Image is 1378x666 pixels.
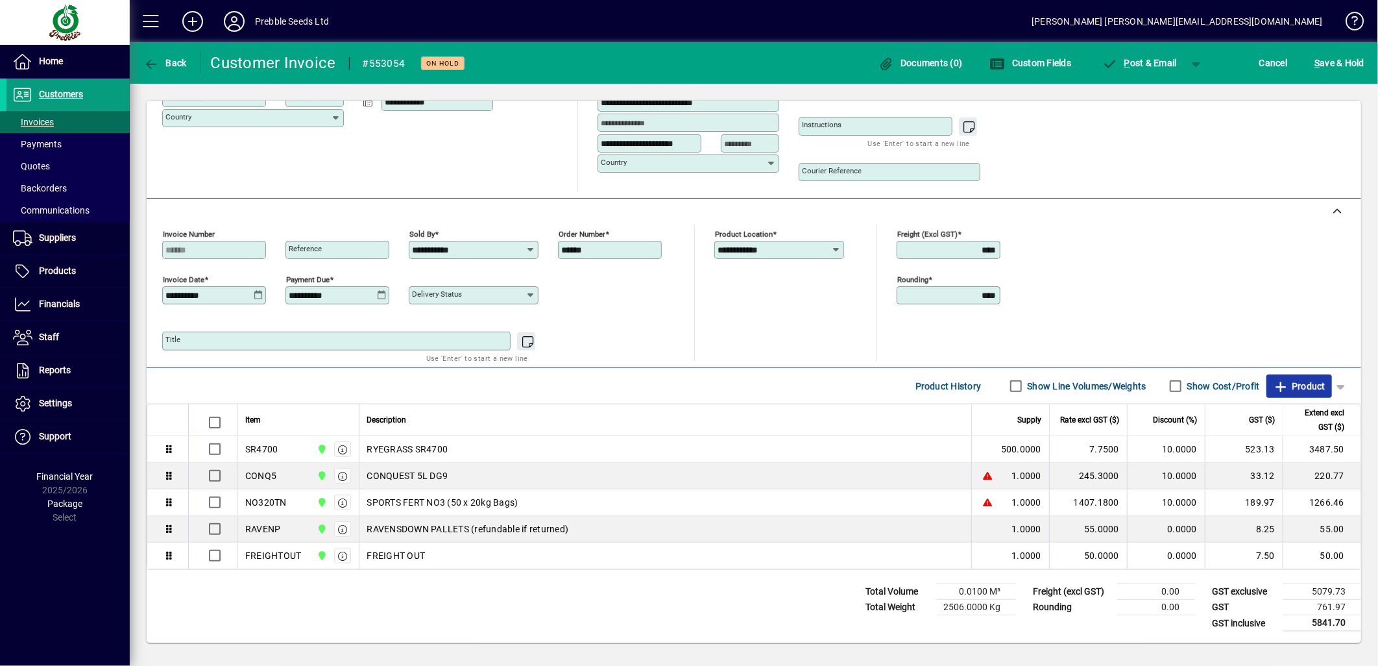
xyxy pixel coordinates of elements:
[1256,51,1291,75] button: Cancel
[1185,380,1260,393] label: Show Cost/Profit
[1058,469,1119,482] div: 245.3000
[1012,523,1042,536] span: 1.0000
[897,275,928,284] mat-label: Rounding
[6,45,130,78] a: Home
[39,89,83,99] span: Customers
[39,365,71,375] span: Reports
[1153,413,1197,427] span: Discount (%)
[255,11,329,32] div: Prebble Seeds Ltd
[1249,413,1275,427] span: GST ($)
[1205,543,1283,569] td: 7.50
[1205,463,1283,489] td: 33.12
[39,431,71,441] span: Support
[1283,584,1361,600] td: 5079.73
[990,58,1072,68] span: Custom Fields
[140,51,190,75] button: Back
[802,166,862,175] mat-label: Courier Reference
[1311,51,1368,75] button: Save & Hold
[910,375,987,398] button: Product History
[245,549,302,562] div: FREIGHTOUT
[1336,3,1362,45] a: Knowledge Base
[6,155,130,177] a: Quotes
[1259,53,1288,73] span: Cancel
[1291,406,1344,434] span: Extend excl GST ($)
[1117,584,1195,600] td: 0.00
[6,177,130,199] a: Backorders
[1127,436,1205,463] td: 10.0000
[367,549,426,562] span: FREIGHT OUT
[859,584,937,600] td: Total Volume
[47,499,82,509] span: Package
[1273,376,1325,397] span: Product
[6,133,130,155] a: Payments
[426,59,459,68] span: On hold
[163,230,215,239] mat-label: Invoice number
[1127,489,1205,516] td: 10.0000
[1025,380,1146,393] label: Show Line Volumes/Weights
[39,398,72,408] span: Settings
[1283,489,1360,516] td: 1266.46
[1314,58,1320,68] span: S
[245,523,281,536] div: RAVENP
[39,265,76,276] span: Products
[1283,543,1360,569] td: 50.00
[6,199,130,221] a: Communications
[1102,58,1177,68] span: ost & Email
[1314,53,1364,73] span: ave & Hold
[601,158,627,167] mat-label: Country
[13,139,62,149] span: Payments
[1205,600,1283,615] td: GST
[130,51,201,75] app-page-header-button: Back
[1001,443,1041,456] span: 500.0000
[6,288,130,321] a: Financials
[1012,549,1042,562] span: 1.0000
[313,549,328,563] span: CHRISTCHURCH
[367,443,448,456] span: RYEGRASS SR4700
[6,255,130,288] a: Products
[13,117,54,127] span: Invoices
[1205,489,1283,516] td: 189.97
[163,275,204,284] mat-label: Invoice date
[1283,436,1360,463] td: 3487.50
[213,10,255,33] button: Profile
[313,522,328,536] span: CHRISTCHURCH
[937,584,1016,600] td: 0.0100 M³
[165,335,180,344] mat-label: Title
[1205,516,1283,543] td: 8.25
[1012,469,1042,482] span: 1.0000
[13,205,90,216] span: Communications
[1117,600,1195,615] td: 0.00
[1205,436,1283,463] td: 523.13
[937,600,1016,615] td: 2506.0000 Kg
[868,136,970,151] mat-hint: Use 'Enter' to start a new line
[6,321,130,354] a: Staff
[1058,496,1119,509] div: 1407.1800
[313,469,328,483] span: CHRISTCHURCH
[1058,523,1119,536] div: 55.0000
[367,496,518,509] span: SPORTS FERT NO3 (50 x 20kg Bags)
[987,51,1075,75] button: Custom Fields
[286,275,330,284] mat-label: Payment due
[245,443,278,456] div: SR4700
[39,56,63,66] span: Home
[1266,375,1332,398] button: Product
[1127,516,1205,543] td: 0.0000
[211,53,336,73] div: Customer Invoice
[426,351,528,365] mat-hint: Use 'Enter' to start a new line
[802,120,841,129] mat-label: Instructions
[1058,443,1119,456] div: 7.7500
[165,112,191,121] mat-label: Country
[1026,600,1117,615] td: Rounding
[245,496,287,509] div: NO320TN
[6,222,130,254] a: Suppliers
[367,523,569,536] span: RAVENSDOWN PALLETS (refundable if returned)
[1124,58,1130,68] span: P
[1283,463,1360,489] td: 220.77
[313,495,328,510] span: CHRISTCHURCH
[1032,11,1323,32] div: [PERSON_NAME] [PERSON_NAME][EMAIL_ADDRESS][DOMAIN_NAME]
[367,469,448,482] span: CONQUEST 5L DG9
[1060,413,1119,427] span: Rate excl GST ($)
[1205,584,1283,600] td: GST exclusive
[367,413,407,427] span: Description
[245,413,261,427] span: Item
